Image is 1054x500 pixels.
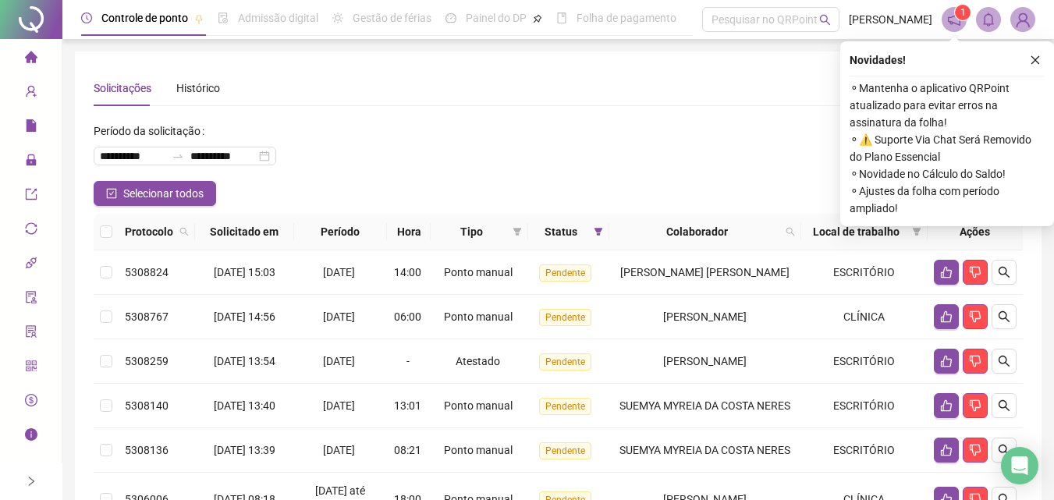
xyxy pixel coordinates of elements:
span: file [25,112,37,144]
div: Solicitações [94,80,151,97]
span: Colaborador [616,223,779,240]
span: dashboard [445,12,456,23]
span: Folha de pagamento [577,12,676,24]
span: 06:00 [394,310,421,323]
span: check-square [106,188,117,199]
span: Admissão digital [238,12,318,24]
span: [DATE] 14:56 [214,310,275,323]
span: Status [534,223,587,240]
span: search [998,355,1010,367]
span: api [25,250,37,281]
span: [PERSON_NAME] [PERSON_NAME] [620,266,790,278]
span: [DATE] [323,310,355,323]
span: Ponto manual [444,444,513,456]
span: 08:21 [394,444,421,456]
span: 5308136 [125,444,169,456]
span: [PERSON_NAME] [663,355,747,367]
span: home [25,44,37,75]
span: [DATE] [323,399,355,412]
span: user-add [25,78,37,109]
td: ESCRITÓRIO [801,384,928,428]
span: [DATE] [323,266,355,278]
span: 5308140 [125,399,169,412]
span: info-circle [25,421,37,452]
span: Pendente [539,264,591,282]
span: Novidades ! [850,51,906,69]
span: like [940,310,953,323]
span: notification [947,12,961,27]
span: Controle de ponto [101,12,188,24]
span: [DATE] 13:39 [214,444,275,456]
span: 14:00 [394,266,421,278]
span: filter [513,227,522,236]
th: Solicitado em [195,214,294,250]
span: [DATE] 15:03 [214,266,275,278]
span: book [556,12,567,23]
button: Selecionar todos [94,181,216,206]
span: like [940,399,953,412]
span: swap-right [172,150,184,162]
span: 13:01 [394,399,421,412]
span: right [26,476,37,487]
span: solution [25,318,37,349]
span: Pendente [539,398,591,415]
span: SUEMYA MYREIA DA COSTA NERES [619,399,790,412]
th: Período [294,214,387,250]
span: Ponto manual [444,399,513,412]
span: Painel do DP [466,12,527,24]
span: dislike [969,266,981,278]
span: Ponto manual [444,310,513,323]
span: filter [591,220,606,243]
td: CLÍNICA [801,295,928,339]
sup: 1 [955,5,971,20]
td: ESCRITÓRIO [801,339,928,384]
span: filter [912,227,921,236]
span: qrcode [25,353,37,384]
span: [DATE] 13:54 [214,355,275,367]
span: audit [25,284,37,315]
span: ⚬ Mantenha o aplicativo QRPoint atualizado para evitar erros na assinatura da folha! [850,80,1045,131]
span: Atestado [456,355,500,367]
div: Ações [934,223,1017,240]
span: filter [594,227,603,236]
span: Protocolo [125,223,173,240]
span: clock-circle [81,12,92,23]
span: sync [25,215,37,246]
span: dislike [969,310,981,323]
span: file-done [218,12,229,23]
span: [DATE] 13:40 [214,399,275,412]
th: Hora [387,214,431,250]
span: search [998,444,1010,456]
span: search [998,266,1010,278]
span: close [1030,55,1041,66]
span: dislike [969,399,981,412]
span: Tipo [437,223,506,240]
img: 50702 [1011,8,1034,31]
span: [DATE] [323,355,355,367]
span: 5308824 [125,266,169,278]
td: ESCRITÓRIO [801,428,928,473]
span: SUEMYA MYREIA DA COSTA NERES [619,444,790,456]
span: dislike [969,355,981,367]
span: sun [332,12,343,23]
span: pushpin [533,14,542,23]
span: export [25,181,37,212]
span: - [406,355,410,367]
span: ⚬ Novidade no Cálculo do Saldo! [850,165,1045,183]
span: Selecionar todos [123,185,204,202]
span: gift [25,456,37,487]
span: [PERSON_NAME] [663,310,747,323]
span: ⚬ Ajustes da folha com período ampliado! [850,183,1045,217]
span: Local de trabalho [807,223,906,240]
span: ⚬ ⚠️ Suporte Via Chat Será Removido do Plano Essencial [850,131,1045,165]
span: [PERSON_NAME] [849,11,932,28]
label: Período da solicitação [94,119,211,144]
div: Histórico [176,80,220,97]
span: like [940,444,953,456]
span: 5308259 [125,355,169,367]
span: Gestão de férias [353,12,431,24]
span: search [783,220,798,243]
span: search [786,227,795,236]
span: like [940,266,953,278]
span: 5308767 [125,310,169,323]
